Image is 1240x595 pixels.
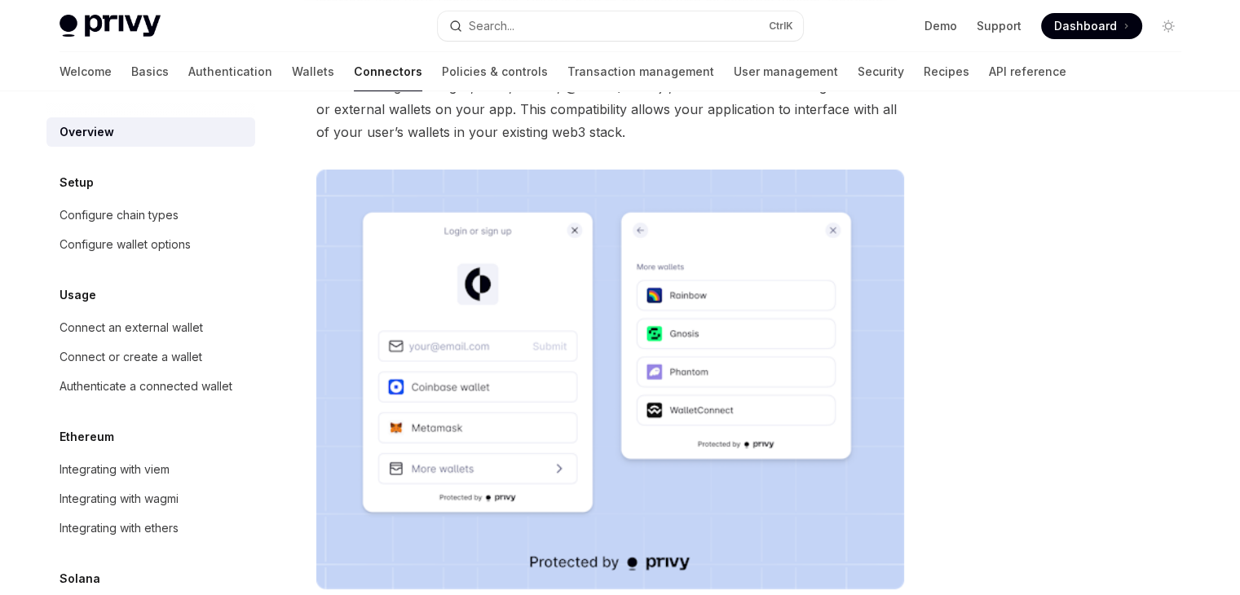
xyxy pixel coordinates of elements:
h5: Usage [60,285,96,305]
button: Open search [438,11,803,41]
div: Overview [60,122,114,142]
div: Connect an external wallet [60,318,203,337]
div: Configure wallet options [60,235,191,254]
a: Connectors [354,52,422,91]
h5: Ethereum [60,427,114,447]
a: Support [977,18,1022,34]
a: Authentication [188,52,272,91]
a: User management [734,52,838,91]
img: Connectors3 [316,170,904,589]
h5: Solana [60,569,100,588]
div: Authenticate a connected wallet [60,377,232,396]
a: Configure wallet options [46,230,255,259]
a: Integrating with ethers [46,513,255,543]
img: light logo [60,15,161,37]
a: API reference [989,52,1066,91]
a: Basics [131,52,169,91]
a: Connect an external wallet [46,313,255,342]
a: Dashboard [1041,13,1142,39]
a: Wallets [292,52,334,91]
a: Recipes [924,52,969,91]
h5: Setup [60,173,94,192]
span: You can integrate Wagmi, Viem, Ethers, @solana/web3.js, and web3swift to manage embedded or exter... [316,75,904,143]
a: Demo [924,18,957,34]
div: Connect or create a wallet [60,347,202,367]
a: Integrating with viem [46,455,255,484]
a: Connect or create a wallet [46,342,255,372]
a: Security [858,52,904,91]
button: Toggle dark mode [1155,13,1181,39]
a: Configure chain types [46,201,255,230]
a: Policies & controls [442,52,548,91]
a: Welcome [60,52,112,91]
div: Integrating with ethers [60,518,179,538]
div: Integrating with viem [60,460,170,479]
div: Integrating with wagmi [60,489,179,509]
a: Overview [46,117,255,147]
div: Search... [469,16,514,36]
a: Authenticate a connected wallet [46,372,255,401]
a: Integrating with wagmi [46,484,255,513]
span: Ctrl K [769,20,793,33]
a: Transaction management [567,52,714,91]
div: Configure chain types [60,205,179,225]
span: Dashboard [1054,18,1117,34]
